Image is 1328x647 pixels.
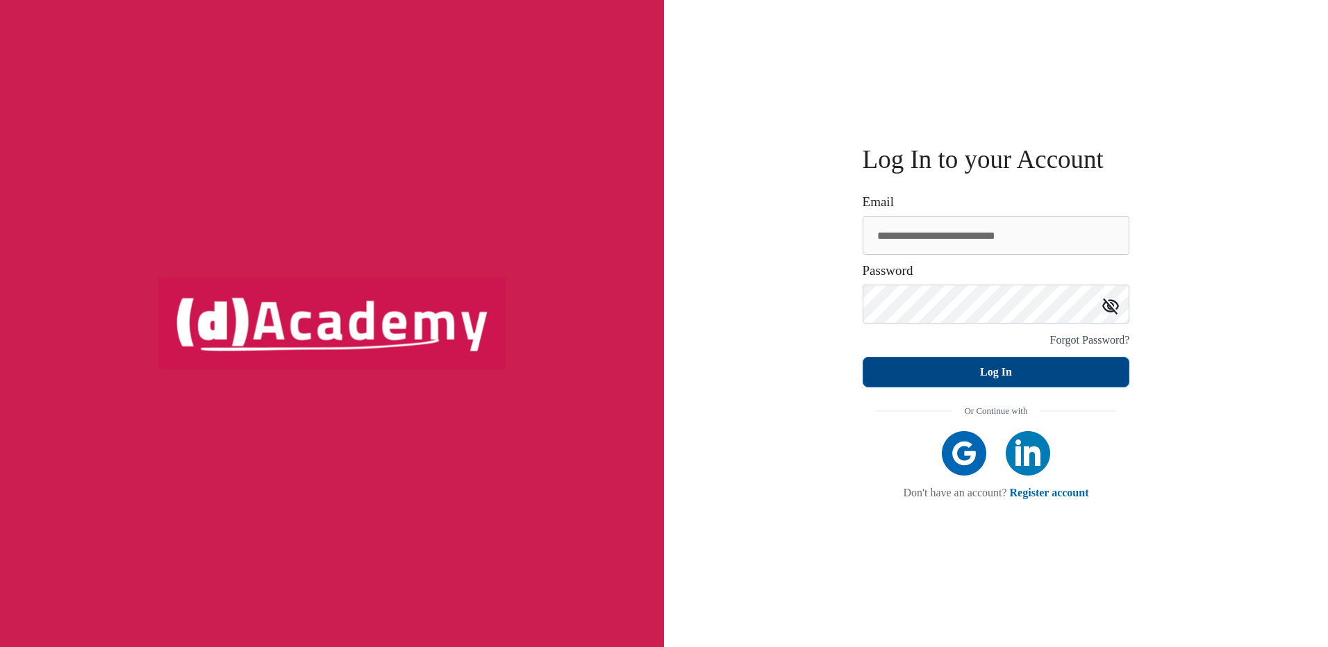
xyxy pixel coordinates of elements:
[1050,330,1130,350] div: Forgot Password?
[158,278,506,369] img: logo
[942,431,986,476] img: google icon
[980,362,1012,382] div: Log In
[863,148,1130,171] h3: Log In to your Account
[863,264,913,278] label: Password
[1010,487,1089,498] a: Register account
[1102,298,1119,314] img: icon
[1040,410,1115,412] img: line
[863,357,1130,387] button: Log In
[964,401,1027,421] span: Or Continue with
[863,195,894,209] label: Email
[877,410,952,412] img: line
[877,486,1116,499] div: Don't have an account?
[1006,431,1050,476] img: linkedIn icon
